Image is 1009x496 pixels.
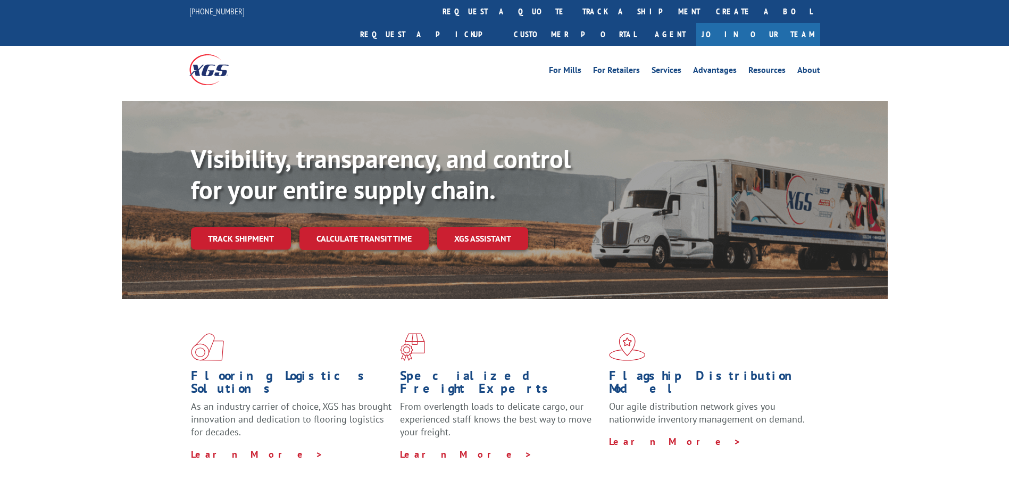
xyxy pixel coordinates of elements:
a: Join Our Team [696,23,820,46]
a: Advantages [693,66,737,78]
a: Learn More > [191,448,323,460]
a: For Mills [549,66,581,78]
a: Track shipment [191,227,291,250]
a: Services [652,66,681,78]
a: Calculate transit time [299,227,429,250]
a: Learn More > [609,435,741,448]
span: As an industry carrier of choice, XGS has brought innovation and dedication to flooring logistics... [191,400,391,438]
h1: Specialized Freight Experts [400,369,601,400]
img: xgs-icon-focused-on-flooring-red [400,333,425,361]
h1: Flagship Distribution Model [609,369,810,400]
img: xgs-icon-total-supply-chain-intelligence-red [191,333,224,361]
a: [PHONE_NUMBER] [189,6,245,16]
a: Agent [644,23,696,46]
b: Visibility, transparency, and control for your entire supply chain. [191,142,571,206]
a: Learn More > [400,448,532,460]
a: For Retailers [593,66,640,78]
a: About [797,66,820,78]
span: Our agile distribution network gives you nationwide inventory management on demand. [609,400,805,425]
a: Resources [748,66,786,78]
a: Customer Portal [506,23,644,46]
img: xgs-icon-flagship-distribution-model-red [609,333,646,361]
p: From overlength loads to delicate cargo, our experienced staff knows the best way to move your fr... [400,400,601,448]
a: XGS ASSISTANT [437,227,528,250]
h1: Flooring Logistics Solutions [191,369,392,400]
a: Request a pickup [352,23,506,46]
